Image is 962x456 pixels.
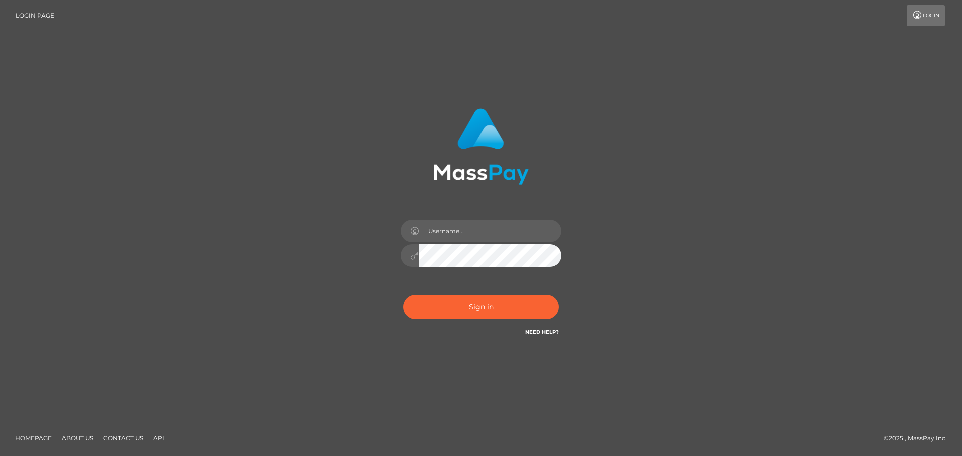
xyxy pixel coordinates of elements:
a: API [149,430,168,446]
a: Need Help? [525,329,559,335]
a: Login [907,5,945,26]
a: Contact Us [99,430,147,446]
div: © 2025 , MassPay Inc. [884,433,954,444]
a: About Us [58,430,97,446]
img: MassPay Login [433,108,529,185]
a: Homepage [11,430,56,446]
a: Login Page [16,5,54,26]
input: Username... [419,220,561,242]
button: Sign in [403,295,559,319]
